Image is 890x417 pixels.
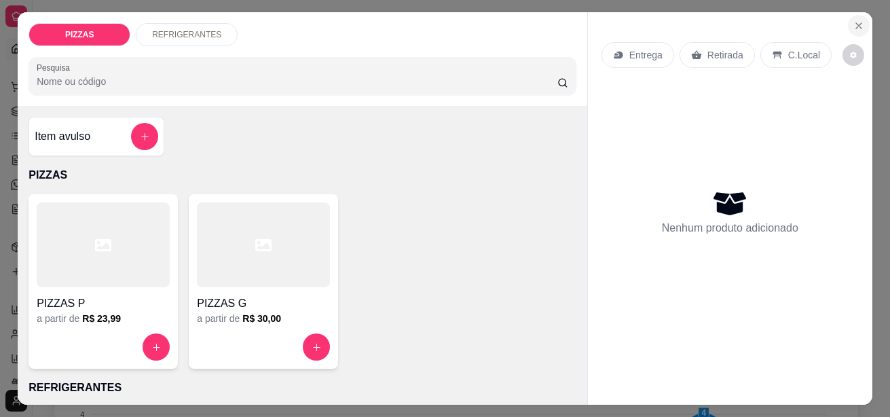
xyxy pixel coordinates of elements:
p: REFRIGERANTES [152,29,221,40]
button: increase-product-quantity [303,333,330,361]
label: Pesquisa [37,62,75,73]
div: a partir de [197,312,330,325]
h4: Item avulso [35,128,90,145]
input: Pesquisa [37,75,557,88]
button: decrease-product-quantity [842,44,864,66]
h6: R$ 23,99 [82,312,121,325]
p: REFRIGERANTES [29,380,576,396]
h4: PIZZAS P [37,295,170,312]
button: add-separate-item [131,123,158,150]
button: increase-product-quantity [143,333,170,361]
p: PIZZAS [29,167,576,183]
button: Close [848,15,870,37]
h6: R$ 30,00 [242,312,281,325]
h4: PIZZAS G [197,295,330,312]
p: PIZZAS [65,29,94,40]
p: Entrega [629,48,663,62]
p: Retirada [707,48,743,62]
p: C.Local [788,48,820,62]
div: a partir de [37,312,170,325]
p: Nenhum produto adicionado [662,220,798,236]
